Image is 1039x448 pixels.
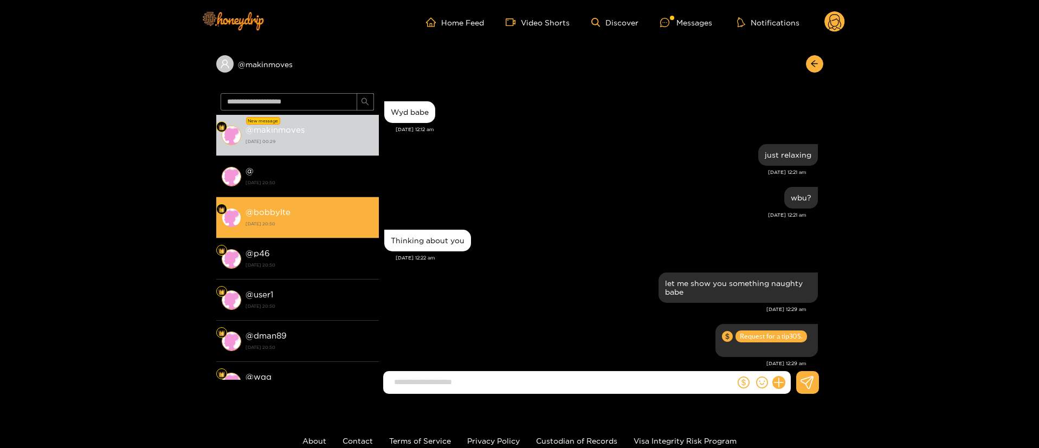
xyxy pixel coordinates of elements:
button: search [357,93,374,111]
div: Oct. 15, 12:22 am [384,230,471,251]
strong: [DATE] 20:50 [246,219,373,229]
strong: @ wqq [246,372,272,381]
span: dollar-circle [722,331,733,342]
img: Fan Level [218,124,225,131]
img: Fan Level [218,206,225,213]
span: smile [756,376,768,388]
a: Video Shorts [506,17,570,27]
img: conversation [222,167,241,186]
div: Wyd babe [391,108,429,116]
span: dollar [738,376,750,388]
div: wbu? [791,193,811,202]
div: [DATE] 12:29 am [384,360,806,367]
button: Notifications [734,17,803,28]
a: Contact [343,437,373,445]
span: user [220,59,230,69]
div: Thinking about you [391,236,464,245]
div: Oct. 15, 12:12 am [384,101,435,123]
div: New message [246,117,280,125]
div: Oct. 15, 12:21 am [758,144,818,166]
strong: @ makinmoves [246,125,305,134]
img: conversation [222,249,241,269]
div: [DATE] 12:21 am [384,168,806,176]
a: Discover [591,18,638,27]
img: conversation [222,126,241,145]
a: Home Feed [426,17,484,27]
img: conversation [222,332,241,351]
strong: @ user1 [246,290,273,299]
a: Custodian of Records [536,437,617,445]
strong: @ bobbylte [246,207,291,217]
div: let me show you something naughty babe [665,279,811,296]
span: arrow-left [810,60,818,69]
a: Terms of Service [389,437,451,445]
strong: @ dman89 [246,331,287,340]
div: Oct. 15, 12:29 am [659,272,818,303]
button: arrow-left [806,55,823,73]
img: conversation [222,373,241,392]
div: just relaxing [765,151,811,159]
strong: [DATE] 00:29 [246,137,373,146]
strong: [DATE] 20:50 [246,260,373,270]
button: dollar [735,374,752,391]
span: Request for a tip 30 $. [735,330,807,342]
strong: @ p46 [246,249,270,258]
img: conversation [222,208,241,228]
div: [DATE] 12:12 am [396,126,818,133]
div: Oct. 15, 12:21 am [784,187,818,209]
img: Fan Level [218,330,225,336]
a: About [302,437,326,445]
img: Fan Level [218,248,225,254]
div: Messages [660,16,712,29]
div: [DATE] 12:22 am [396,254,818,262]
a: Privacy Policy [467,437,520,445]
strong: [DATE] 20:50 [246,178,373,187]
img: Fan Level [218,289,225,295]
a: Visa Integrity Risk Program [634,437,737,445]
span: search [361,98,369,107]
span: video-camera [506,17,521,27]
div: Oct. 15, 12:29 am [715,324,818,357]
img: Fan Level [218,371,225,378]
span: home [426,17,441,27]
strong: @ [246,166,254,176]
img: conversation [222,290,241,310]
strong: [DATE] 20:50 [246,342,373,352]
div: [DATE] 12:21 am [384,211,806,219]
strong: [DATE] 20:50 [246,301,373,311]
div: [DATE] 12:29 am [384,306,806,313]
div: @makinmoves [216,55,379,73]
